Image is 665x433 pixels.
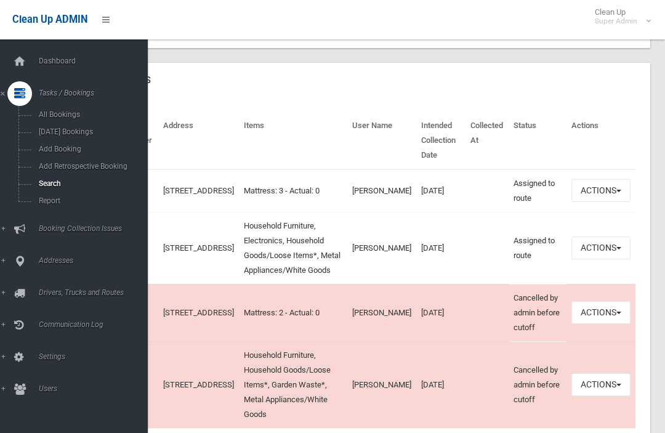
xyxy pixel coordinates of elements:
[347,212,416,284] td: [PERSON_NAME]
[35,288,148,297] span: Drivers, Trucks and Routes
[35,352,148,361] span: Settings
[465,112,509,169] th: Collected At
[509,284,566,341] td: Cancelled by admin before cutoff
[347,284,416,341] td: [PERSON_NAME]
[571,237,631,259] button: Actions
[35,384,148,393] span: Users
[416,112,465,169] th: Intended Collection Date
[35,145,137,153] span: Add Booking
[571,301,631,324] button: Actions
[158,112,239,169] th: Address
[35,196,137,205] span: Report
[239,169,347,212] td: Mattress: 3 - Actual: 0
[35,127,137,136] span: [DATE] Bookings
[566,112,635,169] th: Actions
[35,256,148,265] span: Addresses
[35,224,148,233] span: Booking Collection Issues
[163,380,234,389] a: [STREET_ADDRESS]
[595,17,637,26] small: Super Admin
[35,57,148,65] span: Dashboard
[35,320,148,329] span: Communication Log
[35,179,137,188] span: Search
[163,186,234,195] a: [STREET_ADDRESS]
[416,341,465,428] td: [DATE]
[239,212,347,284] td: Household Furniture, Electronics, Household Goods/Loose Items*, Metal Appliances/White Goods
[509,212,566,284] td: Assigned to route
[571,179,631,202] button: Actions
[35,110,137,119] span: All Bookings
[571,373,631,396] button: Actions
[12,14,87,25] span: Clean Up ADMIN
[35,162,137,171] span: Add Retrospective Booking
[509,341,566,428] td: Cancelled by admin before cutoff
[589,7,650,26] span: Clean Up
[239,112,347,169] th: Items
[347,112,416,169] th: User Name
[416,212,465,284] td: [DATE]
[509,112,566,169] th: Status
[416,284,465,341] td: [DATE]
[347,341,416,428] td: [PERSON_NAME]
[347,169,416,212] td: [PERSON_NAME]
[163,243,234,253] a: [STREET_ADDRESS]
[35,89,148,97] span: Tasks / Bookings
[239,341,347,428] td: Household Furniture, Household Goods/Loose Items*, Garden Waste*, Metal Appliances/White Goods
[416,169,465,212] td: [DATE]
[163,308,234,317] a: [STREET_ADDRESS]
[509,169,566,212] td: Assigned to route
[239,284,347,341] td: Mattress: 2 - Actual: 0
